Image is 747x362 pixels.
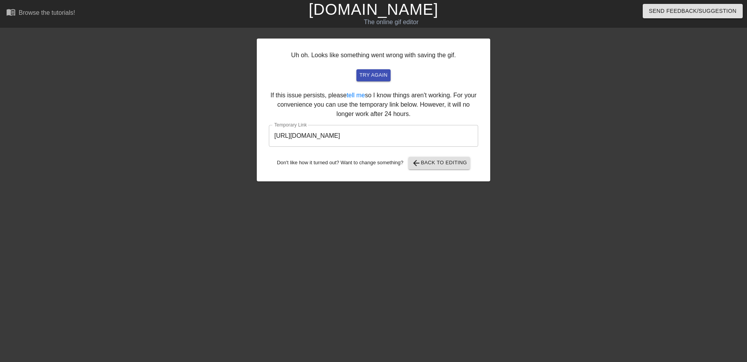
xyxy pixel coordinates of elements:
[409,157,470,169] button: Back to Editing
[269,125,478,147] input: bare
[6,7,75,19] a: Browse the tutorials!
[359,71,388,80] span: try again
[257,39,490,181] div: Uh oh. Looks like something went wrong with saving the gif. If this issue persists, please so I k...
[412,158,467,168] span: Back to Editing
[6,7,16,17] span: menu_book
[19,9,75,16] div: Browse the tutorials!
[649,6,736,16] span: Send Feedback/Suggestion
[347,92,365,98] a: tell me
[309,1,438,18] a: [DOMAIN_NAME]
[412,158,421,168] span: arrow_back
[643,4,743,18] button: Send Feedback/Suggestion
[356,69,391,81] button: try again
[253,18,530,27] div: The online gif editor
[269,157,478,169] div: Don't like how it turned out? Want to change something?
